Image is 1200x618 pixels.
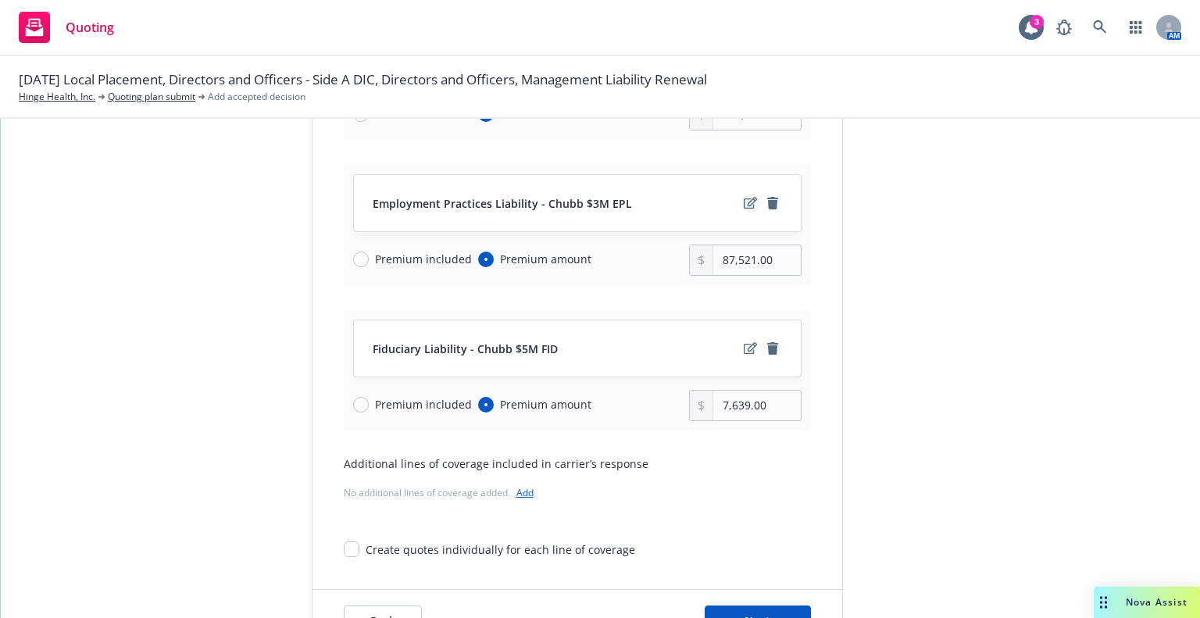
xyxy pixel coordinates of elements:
[373,341,558,357] span: Fiduciary Liability - Chubb $5M FID
[373,195,632,212] span: Employment Practices Liability - Chubb $3M EPL
[1094,587,1113,618] div: Drag to move
[763,194,782,213] a: remove
[478,397,494,413] input: Premium amount
[1094,587,1200,618] button: Nova Assist
[19,70,707,90] span: [DATE] Local Placement, Directors and Officers - Side A DIC, Directors and Officers, Management L...
[478,252,494,267] input: Premium amount
[713,245,800,275] input: 0.00
[1126,595,1187,609] span: Nova Assist
[375,251,472,267] span: Premium included
[713,391,800,420] input: 0.00
[500,396,591,413] span: Premium amount
[353,397,369,413] input: Premium included
[1048,12,1080,43] a: Report a Bug
[366,541,635,558] div: Create quotes individually for each line of coverage
[353,252,369,267] input: Premium included
[19,90,95,104] a: Hinge Health, Inc.
[1120,12,1152,43] a: Switch app
[516,486,534,499] a: Add
[375,396,472,413] span: Premium included
[344,455,811,472] div: Additional lines of coverage included in carrier’s response
[66,21,114,34] span: Quoting
[108,90,195,104] a: Quoting plan submit
[741,339,760,358] a: edit
[344,484,811,501] div: No additional lines of coverage added.
[1030,14,1044,28] div: 3
[763,339,782,358] a: remove
[12,5,120,49] a: Quoting
[741,194,760,213] a: edit
[500,251,591,267] span: Premium amount
[208,90,305,104] span: Add accepted decision
[1084,12,1116,43] a: Search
